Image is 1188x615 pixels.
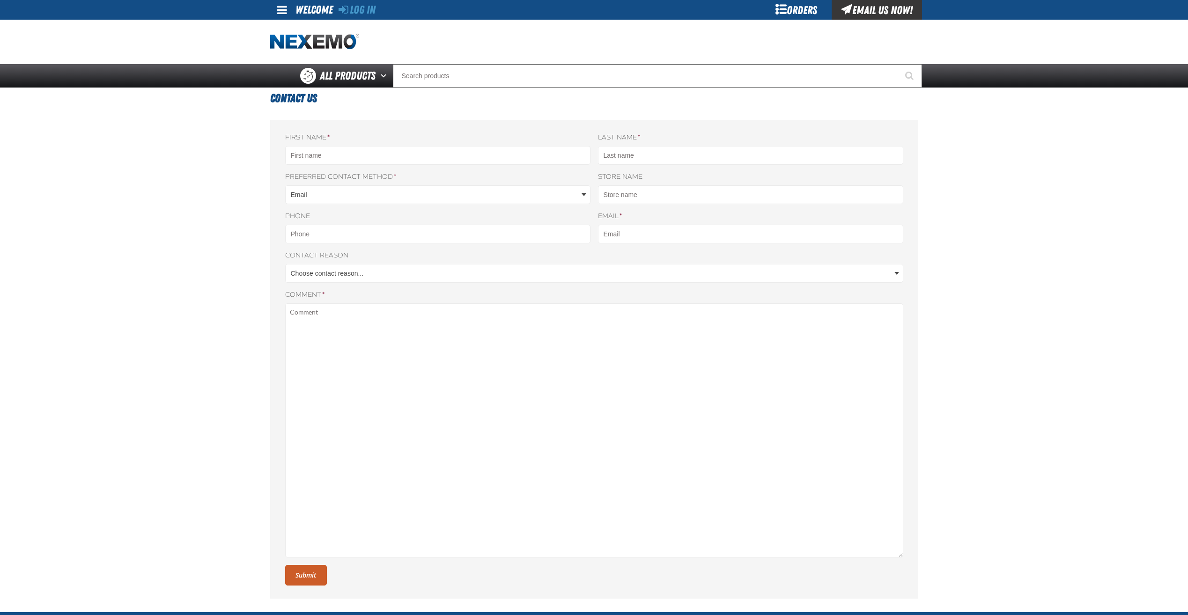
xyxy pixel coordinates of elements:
[285,212,590,221] label: Phone
[291,190,580,200] span: Email
[393,64,922,88] input: Search
[285,225,590,243] input: Phone
[598,225,903,243] input: Email
[285,133,590,142] label: First name
[285,251,903,260] label: Contact reason
[285,146,590,165] input: First name
[285,565,327,586] button: Submit
[598,185,903,204] input: Store name
[899,64,922,88] button: Start Searching
[285,173,590,182] label: Preferred contact method
[291,269,893,278] span: Choose contact reason...
[598,173,903,182] label: Store name
[598,133,903,142] label: Last name
[377,64,393,88] button: Open All Products pages
[270,34,359,50] img: Nexemo logo
[598,212,903,221] label: Email
[598,146,903,165] input: Last name
[285,291,903,300] label: Comment
[270,34,359,50] a: Home
[339,3,376,16] a: Log In
[270,92,317,105] span: Contact Us
[320,67,376,84] span: All Products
